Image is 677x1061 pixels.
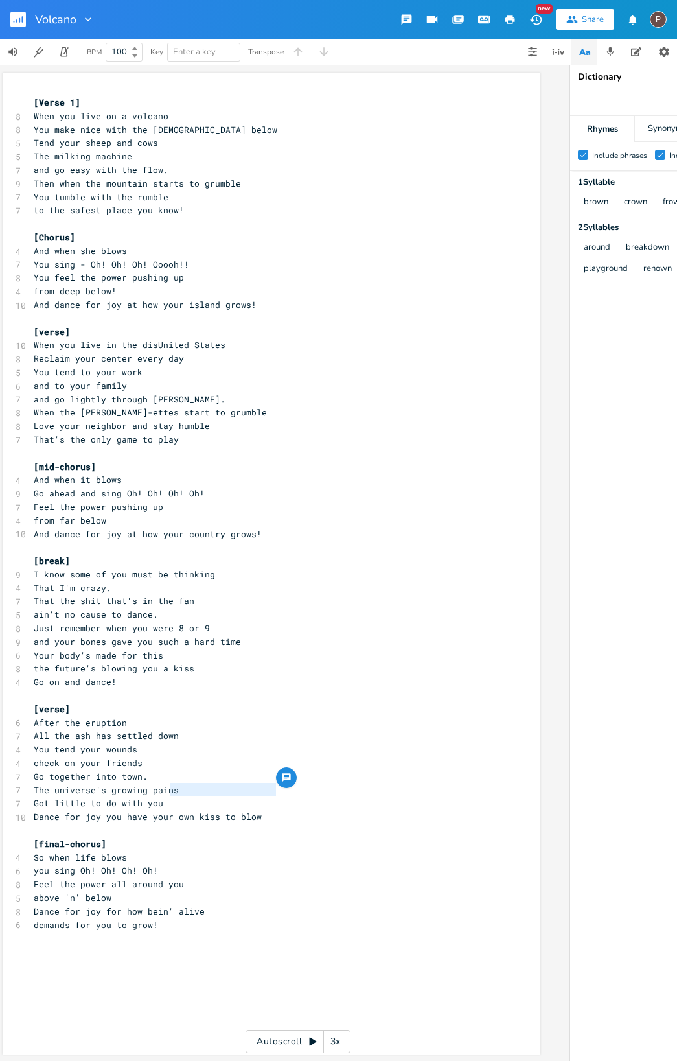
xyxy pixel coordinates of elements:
div: Share [582,14,604,25]
div: Transpose [248,48,284,56]
button: crown [624,197,647,208]
span: from deep below! [34,285,117,297]
span: the future's blowing you a kiss [34,662,194,674]
div: Autoscroll [246,1030,350,1053]
span: and your bones gave you such a hard time [34,636,241,647]
span: When you live on a volcano [34,110,168,122]
span: Volcano [35,14,76,25]
div: Paul H [650,11,667,28]
span: Tend your sheep and cows [34,137,158,148]
div: Include phrases [592,152,647,159]
span: Just remember when you were 8 or 9 [34,622,210,634]
span: You sing - Oh! Oh! Oh! Ooooh!! [34,259,189,270]
span: The milking machine [34,150,132,162]
span: and go easy with the flow. [34,164,168,176]
span: and to your family [34,380,127,391]
button: around [584,242,610,253]
span: [final-chorus] [34,838,106,850]
span: And dance for joy at how your country grows! [34,528,262,540]
span: Reclaim your center every day [34,353,184,364]
span: And dance for joy at how your island grows! [34,299,257,310]
span: That I'm crazy. [34,582,111,594]
span: That's the only game to play [34,434,179,445]
span: When you live in the disUnited States [34,339,225,351]
span: Your body's made for this [34,649,163,661]
span: Feel the power all around you [34,878,184,890]
span: Dance for joy you have your own kiss to blow [34,811,262,822]
span: Love your neighbor and stay humble [34,420,210,432]
span: And when it blows [34,474,122,485]
span: above 'n' below [34,892,111,904]
span: Go on and dance! [34,676,117,688]
span: Then when the mountain starts to grumble [34,178,241,189]
span: [Chorus] [34,231,75,243]
span: demands for you to grow! [34,919,158,931]
div: BPM [87,49,102,56]
span: [break] [34,555,70,566]
div: 3x [324,1030,347,1053]
span: ain't no cause to dance. [34,609,158,620]
span: check on your friends [34,757,143,769]
span: And when she blows [34,245,127,257]
span: Got little to do with you [34,797,163,809]
span: from far below [34,515,106,526]
span: to the safest place you know! [34,204,184,216]
button: Share [556,9,614,30]
span: Go ahead and sing Oh! Oh! Oh! Oh! [34,487,205,499]
span: Enter a key [173,46,216,58]
div: New [536,4,553,14]
span: [Verse 1] [34,97,80,108]
span: You tumble with the rumble [34,191,168,203]
button: renown [643,264,672,275]
button: brown [584,197,608,208]
button: P [650,5,667,34]
button: New [523,8,549,31]
button: breakdown [626,242,669,253]
span: Go together into town. [34,771,148,782]
span: You tend to your work [34,366,143,378]
span: Feel the power pushing up [34,501,163,513]
span: All the ash has settled down [34,730,179,741]
div: Key [150,48,163,56]
div: Rhymes [570,116,634,142]
span: After the eruption [34,717,127,729]
span: [verse] [34,703,70,715]
span: [verse] [34,326,70,338]
span: I know some of you must be thinking [34,568,215,580]
span: Dance for joy for how bein' alive [34,905,205,917]
span: So when life blows [34,852,127,863]
span: you sing Oh! Oh! Oh! Oh! [34,865,158,876]
span: and go lightly through [PERSON_NAME]. [34,393,225,405]
span: When the [PERSON_NAME]-ettes start to grumble [34,406,267,418]
span: That the shit that's in the fan [34,595,194,607]
button: playground [584,264,628,275]
span: You feel the power pushing up [34,272,184,283]
span: The universe's growing pains [34,784,179,796]
span: You tend your wounds [34,743,137,755]
span: [mid-chorus] [34,461,96,472]
span: You make nice with the [DEMOGRAPHIC_DATA] below [34,124,277,135]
